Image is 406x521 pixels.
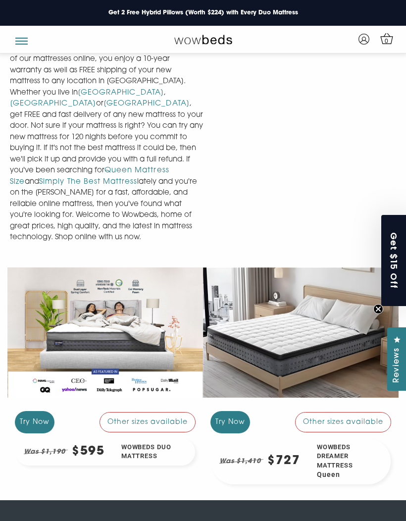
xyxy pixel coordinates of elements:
a: Try Now Other sizes available Was $1,190 $595 Wowbeds Duo Mattress [7,260,203,473]
div: Try Now [15,411,54,433]
a: [GEOGRAPHIC_DATA] [78,89,164,97]
a: Try Now Other sizes available Was $1,410 $727 Wowbeds Dreamer MattressQueen [203,260,399,492]
a: [GEOGRAPHIC_DATA] [10,100,96,107]
div: $727 [267,455,301,468]
a: Simply The Best Mattress [39,178,137,186]
a: 0 [378,30,395,48]
button: Close teaser [373,304,383,314]
div: Other sizes available [295,412,391,432]
div: Try Now [210,411,250,433]
a: [GEOGRAPHIC_DATA] [103,100,190,107]
a: Get 2 Free Hybrid Pillows (Worth $224) with Every Duo Mattress [101,6,306,19]
a: Queen Mattress Size [10,167,169,186]
span: Reviews [391,348,404,383]
span: Get $15 Off [388,232,401,289]
span: 0 [382,37,392,47]
div: Other sizes available [100,412,196,432]
em: Was $1,190 [24,446,68,458]
span: Queen [317,470,375,480]
img: Wow Beds Logo [174,34,232,44]
div: Wowbeds Duo Mattress [113,438,195,466]
div: $595 [72,446,105,458]
div: Get $15 OffClose teaser [381,215,406,306]
div: Wowbeds Dreamer Mattress [308,438,391,484]
em: Was $1,410 [219,455,263,468]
